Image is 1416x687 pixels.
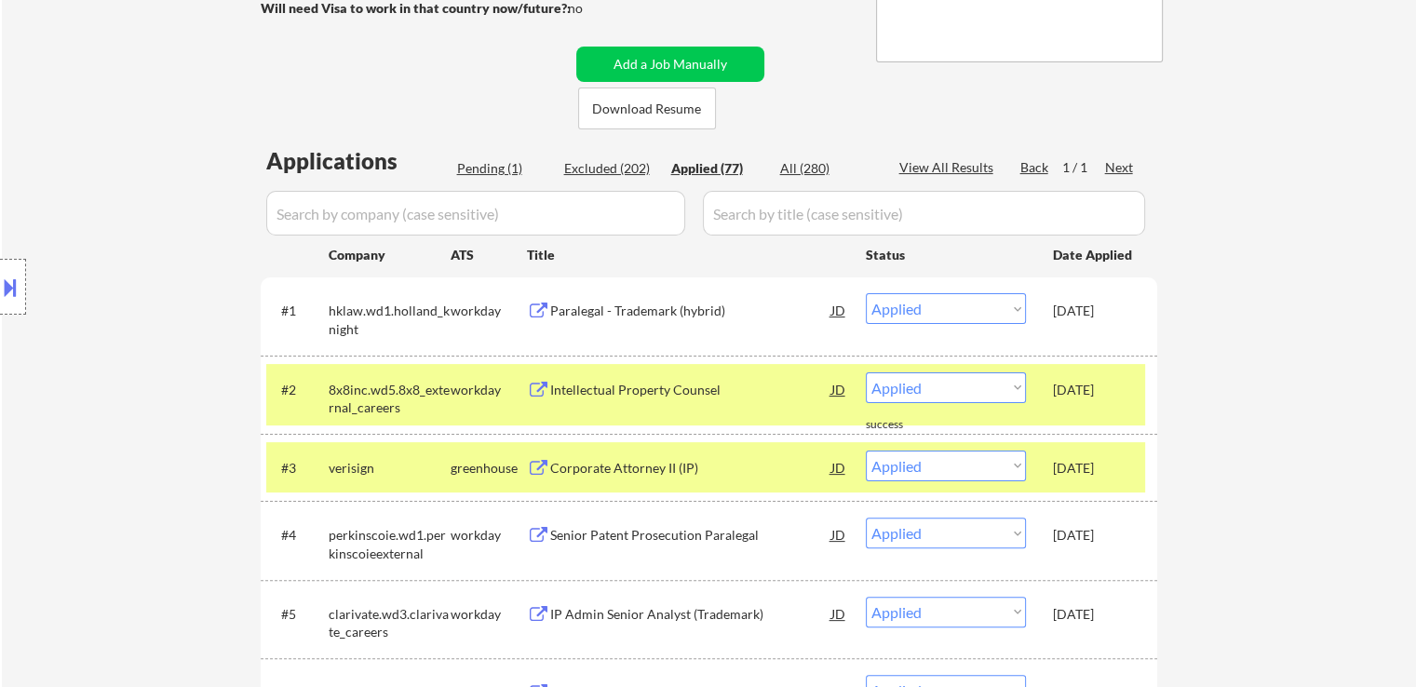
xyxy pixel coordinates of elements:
div: JD [829,372,848,406]
div: JD [829,597,848,630]
div: #3 [281,459,314,478]
div: [DATE] [1053,459,1135,478]
div: ATS [451,246,527,264]
div: Title [527,246,848,264]
div: JD [829,293,848,327]
div: Senior Patent Prosecution Paralegal [550,526,831,545]
div: 8x8inc.wd5.8x8_external_careers [329,381,451,417]
div: Excluded (202) [564,159,657,178]
div: workday [451,381,527,399]
button: Add a Job Manually [576,47,764,82]
div: Pending (1) [457,159,550,178]
div: perkinscoie.wd1.perkinscoieexternal [329,526,451,562]
div: All (280) [780,159,873,178]
div: Date Applied [1053,246,1135,264]
div: #4 [281,526,314,545]
div: #5 [281,605,314,624]
div: workday [451,302,527,320]
div: JD [829,451,848,484]
div: [DATE] [1053,605,1135,624]
div: Back [1020,158,1050,177]
div: Intellectual Property Counsel [550,381,831,399]
div: Next [1105,158,1135,177]
div: verisign [329,459,451,478]
div: greenhouse [451,459,527,478]
div: Paralegal - Trademark (hybrid) [550,302,831,320]
div: 1 / 1 [1062,158,1105,177]
input: Search by title (case sensitive) [703,191,1145,236]
div: clarivate.wd3.clarivate_careers [329,605,451,641]
div: Applied (77) [671,159,764,178]
div: JD [829,518,848,551]
div: workday [451,605,527,624]
input: Search by company (case sensitive) [266,191,685,236]
div: Corporate Attorney II (IP) [550,459,831,478]
div: Status [866,237,1026,271]
div: workday [451,526,527,545]
button: Download Resume [578,88,716,129]
div: Company [329,246,451,264]
div: success [866,417,940,433]
div: hklaw.wd1.holland_knight [329,302,451,338]
div: [DATE] [1053,526,1135,545]
div: IP Admin Senior Analyst (Trademark) [550,605,831,624]
div: [DATE] [1053,302,1135,320]
div: View All Results [899,158,999,177]
div: [DATE] [1053,381,1135,399]
div: Applications [266,150,451,172]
